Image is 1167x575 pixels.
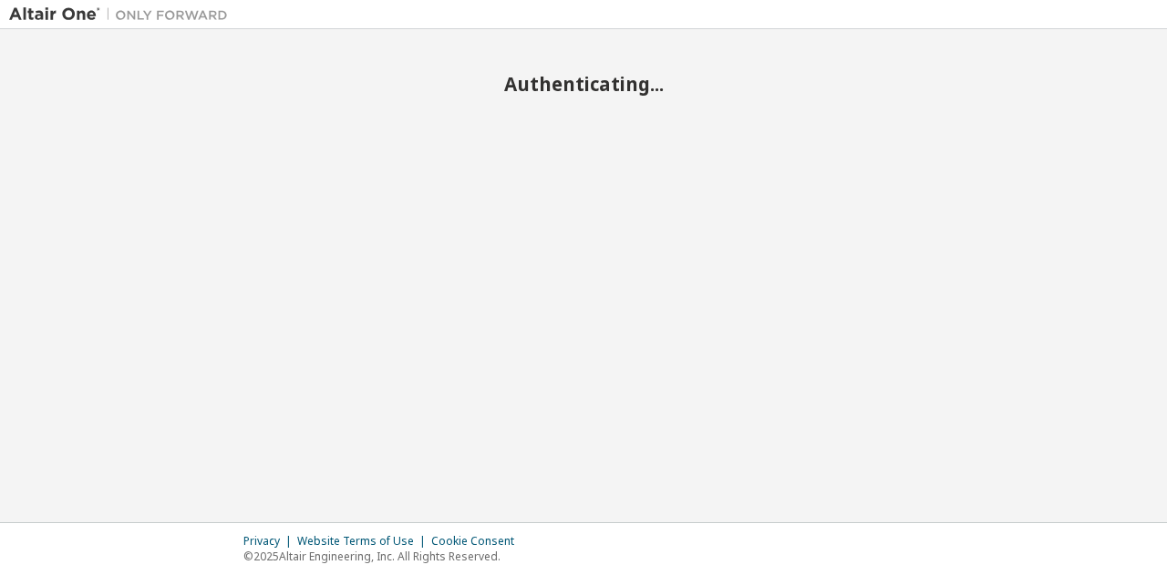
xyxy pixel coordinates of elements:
[9,5,237,24] img: Altair One
[431,534,525,549] div: Cookie Consent
[243,534,297,549] div: Privacy
[243,549,525,564] p: © 2025 Altair Engineering, Inc. All Rights Reserved.
[297,534,431,549] div: Website Terms of Use
[9,72,1158,96] h2: Authenticating...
